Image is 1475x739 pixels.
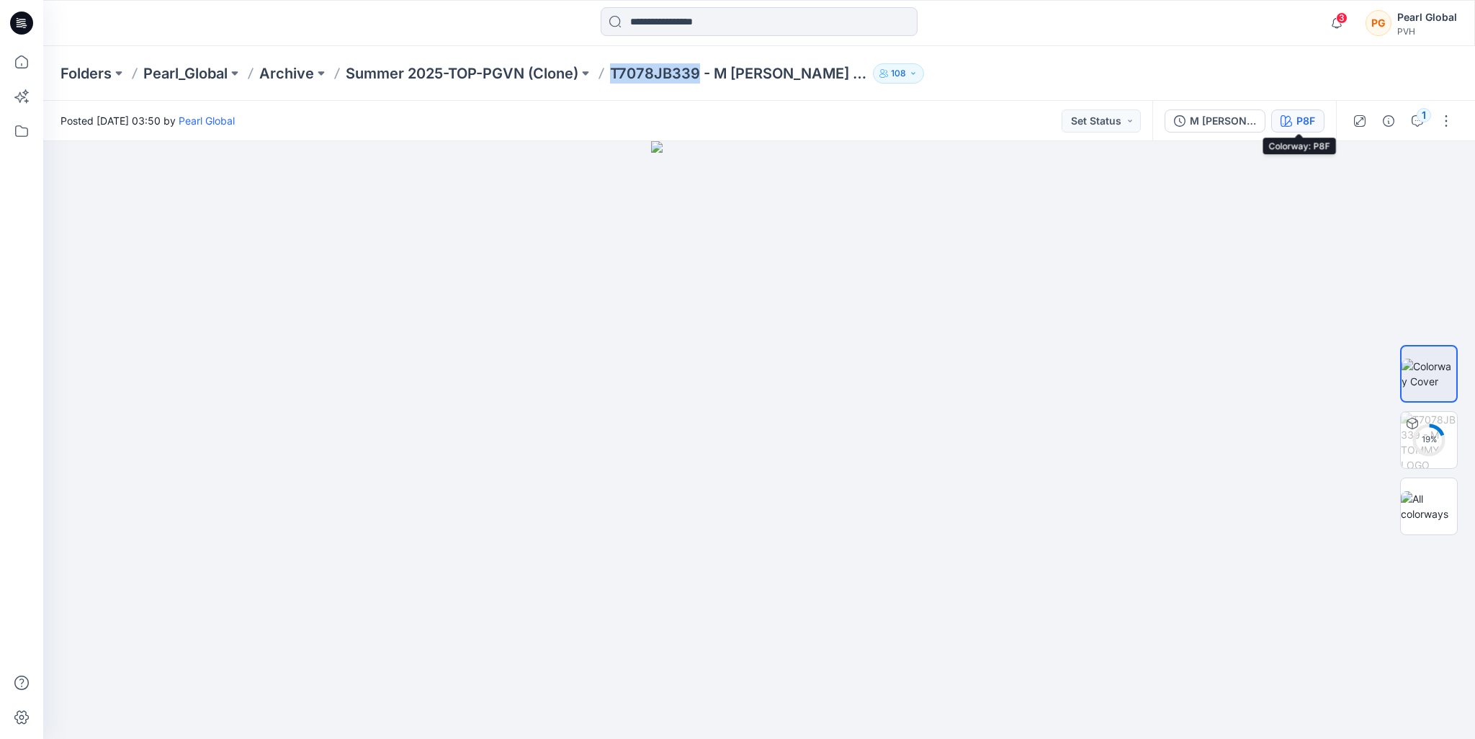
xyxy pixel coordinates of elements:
[1412,434,1446,446] div: 19 %
[143,63,228,84] a: Pearl_Global
[60,113,235,128] span: Posted [DATE] 03:50 by
[1366,10,1391,36] div: PG
[346,63,578,84] a: Summer 2025-TOP-PGVN (Clone)
[873,63,924,84] button: 108
[60,63,112,84] a: Folders
[1190,113,1256,129] div: M TOMMY LOGO SWEATPANTS
[1402,359,1456,389] img: Colorway Cover
[891,66,906,81] p: 108
[1377,109,1400,133] button: Details
[610,63,867,84] p: T7078JB339 - M [PERSON_NAME] LOGO SWEATPANTS-TOP
[179,115,235,127] a: Pearl Global
[1397,26,1457,37] div: PVH
[1406,109,1429,133] button: 1
[1401,412,1457,468] img: T7078JB339 - M TOMMY LOGO SWEATPANTS-TOP P8F
[1296,113,1315,129] div: P8F
[1271,109,1324,133] button: P8F
[259,63,314,84] a: Archive
[651,141,868,739] img: eyJhbGciOiJIUzI1NiIsImtpZCI6IjAiLCJzbHQiOiJzZXMiLCJ0eXAiOiJKV1QifQ.eyJkYXRhIjp7InR5cGUiOiJzdG9yYW...
[1336,12,1348,24] span: 3
[1165,109,1265,133] button: M [PERSON_NAME] LOGO SWEATPANTS
[1401,491,1457,521] img: All colorways
[1417,108,1431,122] div: 1
[1397,9,1457,26] div: Pearl Global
